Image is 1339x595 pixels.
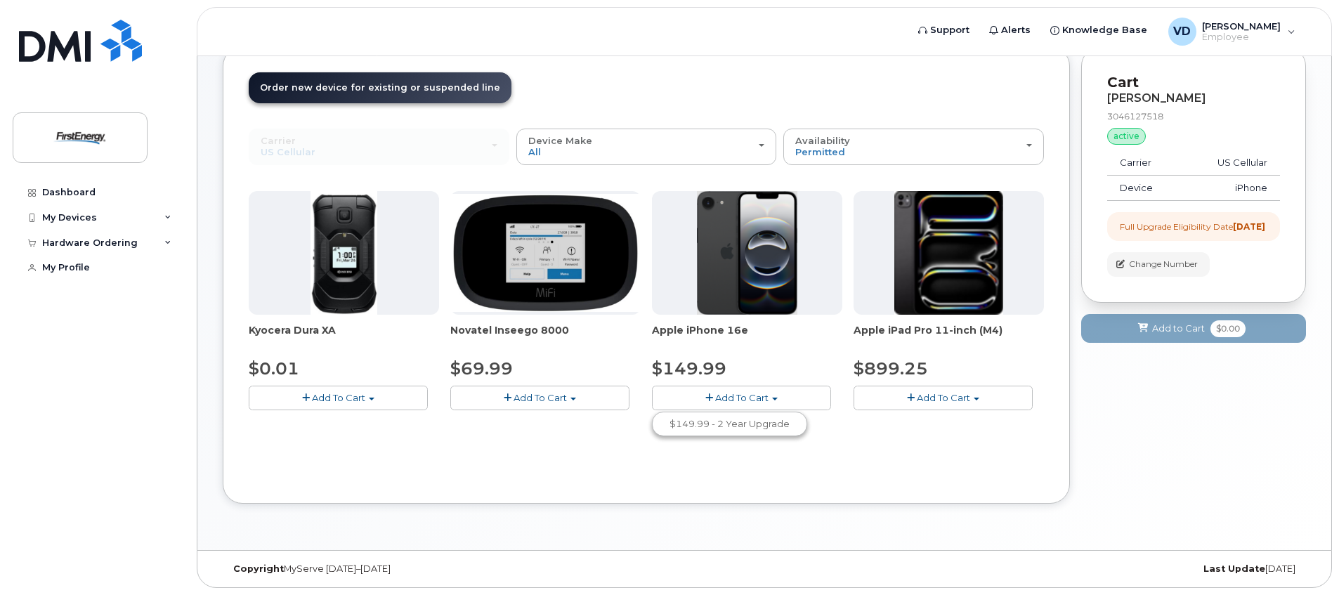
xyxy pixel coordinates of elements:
span: $0.00 [1210,320,1246,337]
span: Add To Cart [514,392,567,403]
td: US Cellular [1182,150,1280,176]
button: Add to Cart $0.00 [1081,314,1306,343]
div: Kyocera Dura XA [249,323,439,351]
span: $69.99 [450,358,513,379]
a: Alerts [979,16,1040,44]
button: Availability Permitted [783,129,1044,165]
span: [PERSON_NAME] [1202,20,1281,32]
img: inseego8000.jpg [450,194,641,312]
div: Apple iPad Pro 11-inch (M4) [854,323,1044,351]
span: Order new device for existing or suspended line [260,82,500,93]
span: Support [930,23,969,37]
button: Add To Cart [652,386,831,410]
strong: Last Update [1203,563,1265,574]
a: $149.99 - 2 Year Upgrade [655,415,804,433]
button: Device Make All [516,129,777,165]
strong: [DATE] [1233,221,1265,232]
div: [DATE] [945,563,1306,575]
div: Apple iPhone 16e [652,323,842,351]
button: Add To Cart [249,386,428,410]
span: Employee [1202,32,1281,43]
span: Permitted [795,146,845,157]
button: Add To Cart [854,386,1033,410]
img: iphone16e.png [697,191,798,315]
span: VD [1173,23,1191,40]
a: Support [908,16,979,44]
div: Full Upgrade Eligibility Date [1120,221,1265,233]
span: $149.99 [652,358,726,379]
span: Alerts [1001,23,1031,37]
span: Change Number [1129,258,1198,270]
span: $0.01 [249,358,299,379]
span: Device Make [528,135,592,146]
div: [PERSON_NAME] [1107,92,1280,105]
span: $899.25 [854,358,928,379]
span: Add To Cart [917,392,970,403]
strong: Copyright [233,563,284,574]
div: active [1107,128,1146,145]
button: Add To Cart [450,386,629,410]
button: Change Number [1107,252,1210,277]
div: VanMeter, Dylan H [1158,18,1305,46]
td: iPhone [1182,176,1280,201]
a: Knowledge Base [1040,16,1157,44]
span: Add To Cart [715,392,769,403]
iframe: Messenger Launcher [1278,534,1328,584]
td: Device [1107,176,1182,201]
span: Knowledge Base [1062,23,1147,37]
img: duraXA.jpg [311,191,377,315]
span: All [528,146,541,157]
div: 3046127518 [1107,110,1280,122]
div: MyServe [DATE]–[DATE] [223,563,584,575]
img: ipad_pro_11_m4.png [894,191,1003,315]
td: Carrier [1107,150,1182,176]
span: Availability [795,135,850,146]
div: Novatel Inseego 8000 [450,323,641,351]
p: Cart [1107,72,1280,93]
span: Add To Cart [312,392,365,403]
span: Add to Cart [1152,322,1205,335]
